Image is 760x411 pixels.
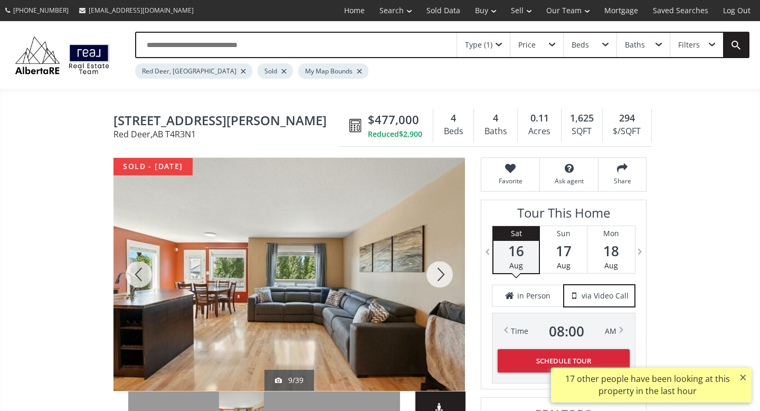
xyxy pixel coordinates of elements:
[439,124,468,139] div: Beds
[518,41,536,49] div: Price
[523,124,555,139] div: Acres
[604,176,641,185] span: Share
[540,226,587,241] div: Sun
[439,111,468,125] div: 4
[556,373,738,397] div: 17 other people have been looking at this property in the last hour
[511,324,616,339] div: Time AM
[487,176,534,185] span: Favorite
[465,41,492,49] div: Type (1)
[298,63,368,79] div: My Map Bounds
[135,63,252,79] div: Red Deer, [GEOGRAPHIC_DATA]
[113,158,465,391] div: 28 Isaacson Crescent Red Deer, AB T4R3N1 - Photo 9 of 39
[275,375,303,386] div: 9/39
[567,124,597,139] div: SQFT
[570,111,594,125] span: 1,625
[545,176,593,185] span: Ask agent
[13,6,69,15] span: [PHONE_NUMBER]
[509,260,523,270] span: Aug
[113,114,344,130] span: 28 Isaacson Crescent
[587,244,635,258] span: 18
[258,63,293,79] div: Sold
[74,1,199,20] a: [EMAIL_ADDRESS][DOMAIN_NAME]
[608,111,646,125] div: 294
[498,349,630,372] button: Schedule Tour
[572,41,589,49] div: Beds
[492,205,635,226] h3: Tour This Home
[517,291,550,301] span: in Person
[479,111,512,125] div: 4
[735,368,752,387] button: ×
[540,244,587,258] span: 17
[604,260,618,270] span: Aug
[523,111,555,125] div: 0.11
[557,260,571,270] span: Aug
[399,129,422,139] span: $2,900
[368,111,419,128] span: $477,000
[678,41,700,49] div: Filters
[625,41,645,49] div: Baths
[549,324,584,339] span: 08 : 00
[493,226,539,241] div: Sat
[587,226,635,241] div: Mon
[113,158,193,175] div: sold - [DATE]
[493,244,539,258] span: 16
[11,34,114,77] img: Logo
[368,129,422,139] div: Reduced
[113,130,344,138] span: Red Deer , AB T4R3N1
[582,291,629,301] span: via Video Call
[479,124,512,139] div: Baths
[89,6,194,15] span: [EMAIL_ADDRESS][DOMAIN_NAME]
[608,124,646,139] div: $/SQFT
